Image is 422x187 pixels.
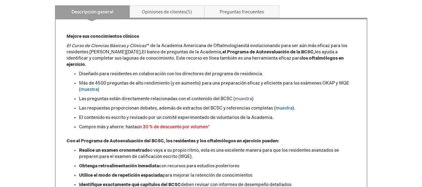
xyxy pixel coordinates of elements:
[159,163,239,169] font: con recursos para estudios posteriores
[79,124,137,130] font: Compre más y ahorre: hasta
[293,106,295,111] font: ).
[79,71,263,76] font: Diseñado para residentes en colaboración con los directores del programa de residencia.
[79,115,274,120] font: El contenido es escrito y revisado por un comité experimentado de voluntarios de la Academia.
[81,87,98,92] a: muestra
[79,81,349,92] font: Más de 4500 preguntas de alto rendimiento (y en aumento) para una preparación eficaz y eficiente ...
[98,87,99,92] font: )
[67,43,146,48] font: El Curso de Ciencias Básicas y Clínicas
[222,49,315,55] font: el Programa de Autoevaluación de la BCSC,
[79,173,162,178] font: Utilice el modo de repetición espaciada
[72,9,113,15] font: Descripción general
[67,138,279,144] font: Con el Programa de Autoevaluación del BCSC, los residentes y los oftalmólogos en ejercicio pueden:
[188,9,191,15] font: 5
[142,9,186,15] font: Opiniones de clientes
[162,173,252,178] font: para mejorar la retención de conocimientos
[79,106,276,111] font: Las respuestas proporcionan debates, además de extractos del BCSC y referencias completas (
[79,96,235,101] font: Las preguntas están directamente relacionadas con el contenido del BCSC (
[55,5,130,18] a: Descripción general
[79,148,339,159] font: o vaya a su propio ritmo, esta es una excelente manera para que los residentes avanzados se prepa...
[276,106,293,111] a: muestra
[79,148,150,153] font: Realice un examen cronometrado
[67,34,139,39] font: Mejore sus conocimientos clínicos
[142,49,222,55] font: El banco de preguntas de la Academia,
[79,163,159,169] font: Obtenga retroalimentación inmediata
[141,49,142,55] font: .
[204,5,279,18] a: Preguntas frecuentes
[146,43,241,48] font: ™ de la Academia Americana de Oftalmología
[235,96,252,101] a: muestra
[220,9,264,15] font: Preguntas frecuentes
[137,124,208,130] font: un 30 % de descuento por volumen
[85,62,86,67] font: .
[130,5,205,18] a: Opiniones de clientes5
[252,96,254,101] font: )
